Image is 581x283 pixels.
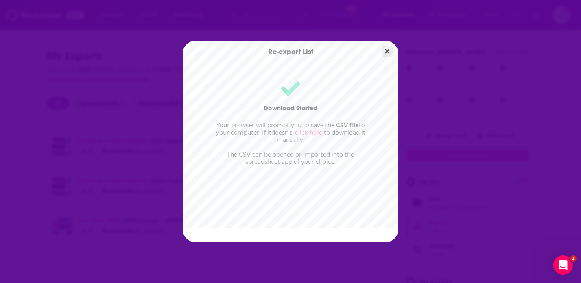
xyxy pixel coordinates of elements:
[209,115,372,179] p: Your browser will prompt you to save the to your computer. If it doesn't, to download it manually...
[382,46,393,57] button: Close
[183,41,398,63] div: Re-export List
[295,129,322,136] a: click here
[570,255,577,262] span: 1
[264,104,317,112] h1: Download Started
[553,255,573,275] iframe: Intercom live chat
[336,122,359,129] span: CSV file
